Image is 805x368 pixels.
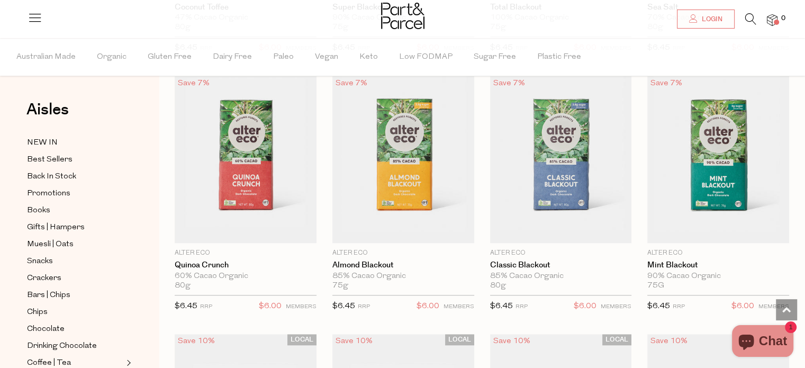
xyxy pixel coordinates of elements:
span: 0 [779,14,788,23]
a: Back In Stock [27,170,123,183]
a: 0 [767,14,777,25]
span: $6.00 [259,300,282,313]
span: Chips [27,306,48,319]
small: MEMBERS [758,304,789,310]
img: Classic Blackout [490,76,632,243]
div: 85% Cacao Organic [332,272,474,281]
a: Best Sellers [27,153,123,166]
div: 60% Cacao Organic [175,272,316,281]
a: Promotions [27,187,123,200]
img: Almond Blackout [332,76,474,243]
span: 75g [332,281,348,291]
span: $6.45 [490,302,513,310]
a: Aisles [26,102,69,128]
span: $6.45 [647,302,670,310]
span: $6.00 [731,300,754,313]
span: Aisles [26,98,69,121]
span: Australian Made [16,39,76,76]
img: Mint Blackout [647,76,789,243]
div: Save 7% [175,76,213,91]
a: Login [677,10,735,29]
span: 75G [647,281,664,291]
a: Bars | Chips [27,289,123,302]
a: Chips [27,306,123,319]
div: Save 10% [332,334,376,348]
span: Drinking Chocolate [27,340,97,353]
span: Login [699,15,722,24]
small: RRP [515,304,528,310]
span: NEW IN [27,137,58,149]
span: 80g [175,281,191,291]
a: Almond Blackout [332,261,474,270]
div: Save 7% [332,76,370,91]
div: Save 7% [490,76,528,91]
span: Gifts | Hampers [27,221,85,234]
div: 85% Cacao Organic [490,272,632,281]
p: Alter Eco [490,248,632,258]
small: RRP [200,304,212,310]
inbox-online-store-chat: Shopify online store chat [729,325,797,360]
a: Mint Blackout [647,261,789,270]
a: Crackers [27,272,123,285]
span: Sugar Free [474,39,516,76]
span: Chocolate [27,323,65,336]
div: Save 10% [490,334,533,348]
span: LOCAL [602,334,631,345]
span: Promotions [27,187,70,200]
small: RRP [358,304,370,310]
img: Quinoa Crunch [175,76,316,243]
span: Plastic Free [537,39,581,76]
span: Low FODMAP [399,39,453,76]
span: Keto [359,39,378,76]
p: Alter Eco [332,248,474,258]
span: LOCAL [445,334,474,345]
span: Paleo [273,39,294,76]
span: Crackers [27,272,61,285]
div: Save 10% [647,334,691,348]
a: Quinoa Crunch [175,261,316,270]
span: Organic [97,39,126,76]
img: Part&Parcel [381,3,424,29]
span: Back In Stock [27,170,76,183]
span: $6.45 [175,302,197,310]
div: 90% Cacao Organic [647,272,789,281]
p: Alter Eco [647,248,789,258]
span: Best Sellers [27,154,73,166]
a: Chocolate [27,322,123,336]
a: Classic Blackout [490,261,632,270]
span: Vegan [315,39,338,76]
div: Save 10% [175,334,218,348]
small: MEMBERS [286,304,316,310]
a: Snacks [27,255,123,268]
span: $6.00 [417,300,439,313]
div: Save 7% [647,76,685,91]
a: Muesli | Oats [27,238,123,251]
small: RRP [673,304,685,310]
a: Drinking Chocolate [27,339,123,353]
span: $6.00 [574,300,596,313]
span: Dairy Free [213,39,252,76]
span: Muesli | Oats [27,238,74,251]
span: Books [27,204,50,217]
small: MEMBERS [444,304,474,310]
span: 80g [490,281,506,291]
span: Gluten Free [148,39,192,76]
span: Bars | Chips [27,289,70,302]
span: LOCAL [287,334,316,345]
span: $6.45 [332,302,355,310]
p: Alter Eco [175,248,316,258]
a: NEW IN [27,136,123,149]
a: Books [27,204,123,217]
span: Snacks [27,255,53,268]
a: Gifts | Hampers [27,221,123,234]
small: MEMBERS [601,304,631,310]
